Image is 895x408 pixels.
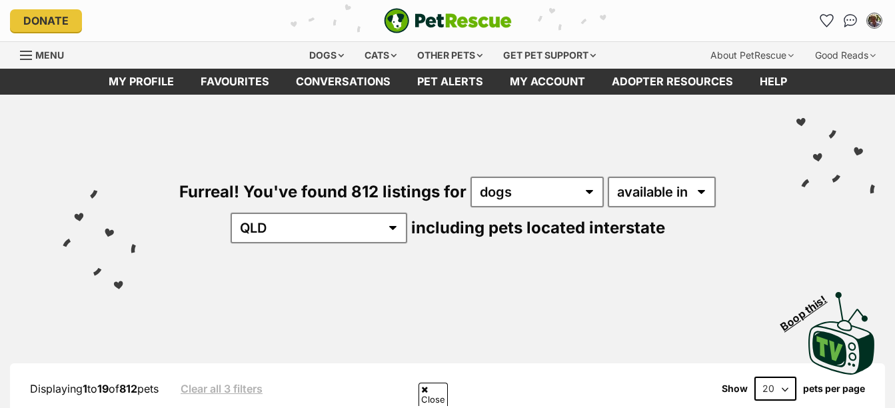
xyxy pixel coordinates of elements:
[35,49,64,61] span: Menu
[181,383,263,395] a: Clear all 3 filters
[808,280,875,377] a: Boop this!
[83,382,87,395] strong: 1
[30,382,159,395] span: Displaying to of pets
[95,69,187,95] a: My profile
[20,42,73,66] a: Menu
[494,42,605,69] div: Get pet support
[496,69,598,95] a: My account
[598,69,746,95] a: Adopter resources
[816,10,837,31] a: Favourites
[722,383,748,394] span: Show
[179,182,466,201] span: Furreal! You've found 812 listings for
[806,42,885,69] div: Good Reads
[746,69,800,95] a: Help
[778,285,840,333] span: Boop this!
[803,383,865,394] label: pets per page
[384,8,512,33] img: logo-e224e6f780fb5917bec1dbf3a21bbac754714ae5b6737aabdf751b685950b380.svg
[187,69,283,95] a: Favourites
[701,42,803,69] div: About PetRescue
[300,42,353,69] div: Dogs
[384,8,512,33] a: PetRescue
[840,10,861,31] a: Conversations
[119,382,137,395] strong: 812
[864,10,885,31] button: My account
[97,382,109,395] strong: 19
[408,42,492,69] div: Other pets
[283,69,404,95] a: conversations
[419,383,448,406] span: Close
[355,42,406,69] div: Cats
[411,218,665,237] span: including pets located interstate
[10,9,82,32] a: Donate
[868,14,881,27] img: Bettina Bale profile pic
[808,292,875,375] img: PetRescue TV logo
[404,69,496,95] a: Pet alerts
[844,14,858,27] img: chat-41dd97257d64d25036548639549fe6c8038ab92f7586957e7f3b1b290dea8141.svg
[816,10,885,31] ul: Account quick links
